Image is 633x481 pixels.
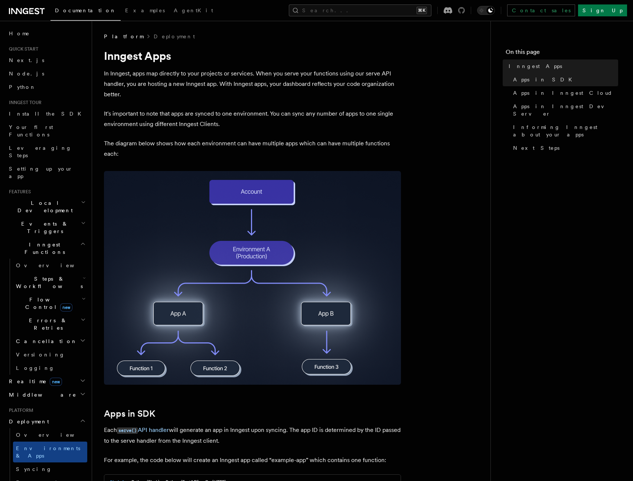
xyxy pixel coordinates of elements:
span: Apps in Inngest Cloud [513,89,613,97]
a: Contact sales [507,4,575,16]
span: Inngest tour [6,100,42,106]
span: Platform [104,33,143,40]
button: Local Development [6,196,87,217]
span: Events & Triggers [6,220,81,235]
span: Next Steps [513,144,559,152]
a: Apps in SDK [104,409,155,419]
div: Inngest Functions [6,259,87,375]
span: Documentation [55,7,116,13]
span: Errors & Retries [13,317,81,332]
button: Realtimenew [6,375,87,388]
a: Overview [13,259,87,272]
span: Python [9,84,36,90]
span: Middleware [6,391,76,398]
a: Apps in SDK [510,73,618,86]
button: Flow Controlnew [13,293,87,314]
span: Inngest Functions [6,241,80,256]
span: Quick start [6,46,38,52]
button: Events & Triggers [6,217,87,238]
span: Node.js [9,71,44,77]
span: Next.js [9,57,44,63]
span: new [50,378,62,386]
span: Deployment [6,418,49,425]
button: Toggle dark mode [477,6,495,15]
a: Node.js [6,67,87,80]
span: Setting up your app [9,166,73,179]
a: Informing Inngest about your apps [510,120,618,141]
button: Middleware [6,388,87,401]
a: Next Steps [510,141,618,155]
span: Platform [6,407,33,413]
a: Apps in Inngest Dev Server [510,100,618,120]
a: Apps in Inngest Cloud [510,86,618,100]
a: Overview [13,428,87,442]
a: Syncing [13,462,87,476]
p: For example, the code below will create an Inngest app called “example-app” which contains one fu... [104,455,401,465]
a: Versioning [13,348,87,361]
span: Steps & Workflows [13,275,83,290]
span: Examples [125,7,165,13]
a: Install the SDK [6,107,87,120]
code: serve() [117,427,138,434]
a: Home [6,27,87,40]
button: Search...⌘K [289,4,431,16]
span: Local Development [6,199,81,214]
a: Inngest Apps [506,59,618,73]
span: Syncing [16,466,52,472]
a: Deployment [154,33,195,40]
button: Inngest Functions [6,238,87,259]
span: Overview [16,432,92,438]
span: Leveraging Steps [9,145,72,158]
span: Apps in Inngest Dev Server [513,103,618,117]
span: Home [9,30,30,37]
span: Flow Control [13,296,82,311]
span: AgentKit [174,7,213,13]
a: Python [6,80,87,94]
span: Your first Functions [9,124,53,138]
span: Install the SDK [9,111,86,117]
a: serve()API handler [117,426,169,433]
a: Examples [121,2,169,20]
span: new [60,303,72,311]
span: Features [6,189,31,195]
a: Logging [13,361,87,375]
button: Errors & Retries [13,314,87,335]
p: In Inngest, apps map directly to your projects or services. When you serve your functions using o... [104,68,401,100]
a: AgentKit [169,2,218,20]
span: Apps in SDK [513,76,577,83]
a: Next.js [6,54,87,67]
span: Environments & Apps [16,445,80,459]
p: The diagram below shows how each environment can have multiple apps which can have multiple funct... [104,138,401,159]
span: Cancellation [13,338,77,345]
a: Documentation [50,2,121,21]
span: Inngest Apps [509,62,562,70]
button: Cancellation [13,335,87,348]
kbd: ⌘K [417,7,427,14]
a: Environments & Apps [13,442,87,462]
span: Overview [16,262,92,268]
button: Steps & Workflows [13,272,87,293]
p: It's important to note that apps are synced to one environment. You can sync any number of apps t... [104,109,401,129]
a: Leveraging Steps [6,141,87,162]
h4: On this page [506,48,618,59]
h1: Inngest Apps [104,49,401,62]
span: Informing Inngest about your apps [513,123,618,138]
p: Each will generate an app in Inngest upon syncing. The app ID is determined by the ID passed to t... [104,425,401,446]
button: Deployment [6,415,87,428]
span: Realtime [6,378,62,385]
img: Diagram showing multiple environments, each with various apps. Within these apps, there are numer... [104,171,401,385]
span: Logging [16,365,55,371]
a: Sign Up [578,4,627,16]
span: Versioning [16,352,65,358]
a: Your first Functions [6,120,87,141]
a: Setting up your app [6,162,87,183]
